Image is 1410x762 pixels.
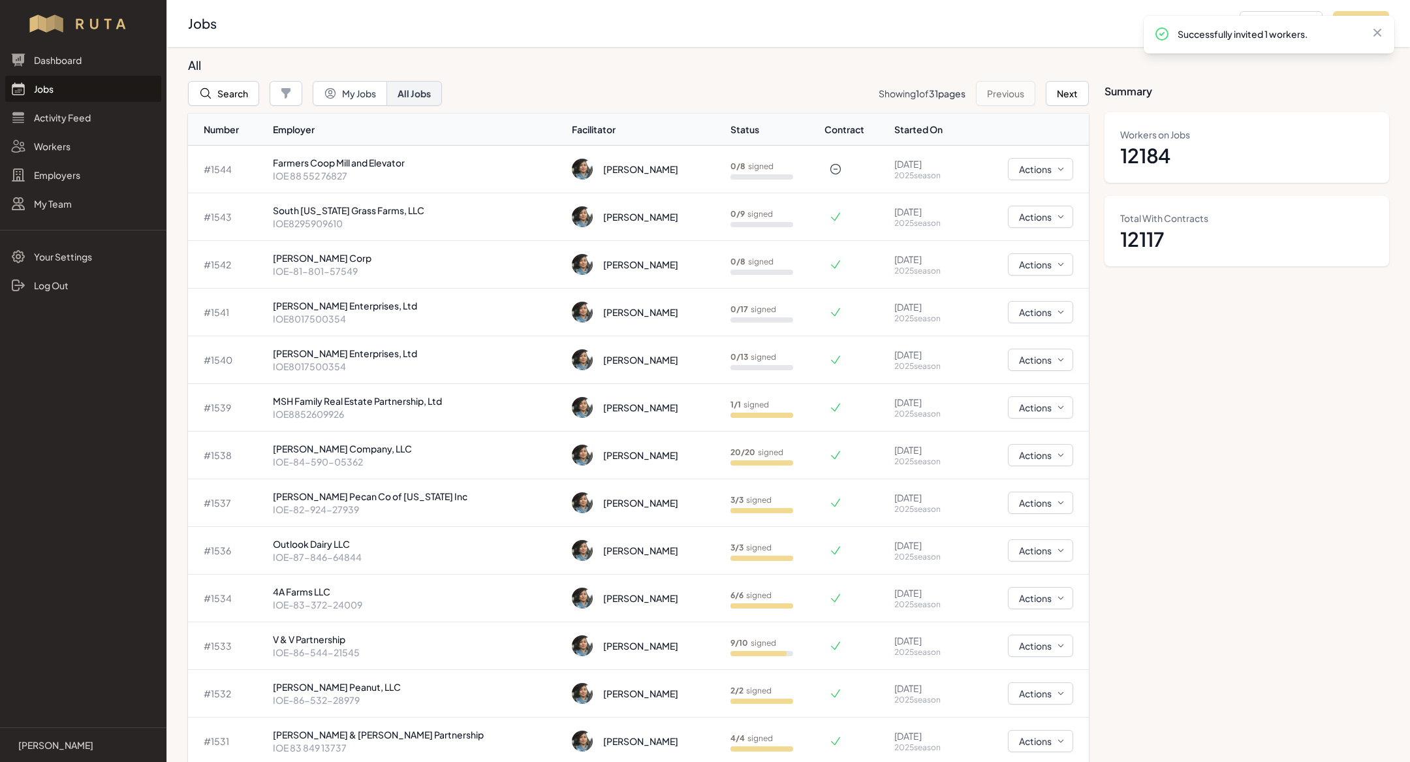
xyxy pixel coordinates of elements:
[5,47,161,73] a: Dashboard
[894,313,963,324] p: 2025 season
[894,218,963,229] p: 2025 season
[273,680,562,693] p: [PERSON_NAME] Peanut, LLC
[730,638,748,648] b: 9 / 10
[273,312,562,325] p: IOE8017500354
[894,599,963,610] p: 2025 season
[603,496,678,509] div: [PERSON_NAME]
[18,738,93,752] p: [PERSON_NAME]
[730,495,744,505] b: 3 / 3
[894,253,963,266] p: [DATE]
[603,639,678,652] div: [PERSON_NAME]
[730,304,776,315] p: signed
[730,257,774,267] p: signed
[730,590,744,600] b: 6 / 6
[824,114,889,146] th: Contract
[894,552,963,562] p: 2025 season
[567,114,725,146] th: Facilitator
[603,735,678,748] div: [PERSON_NAME]
[929,87,965,99] span: 31 pages
[1008,539,1073,562] button: Actions
[730,257,745,266] b: 0 / 8
[1008,492,1073,514] button: Actions
[894,539,963,552] p: [DATE]
[188,114,268,146] th: Number
[273,204,562,217] p: South [US_STATE] Grass Farms, LLC
[730,686,744,695] b: 2 / 2
[894,729,963,742] p: [DATE]
[273,251,562,264] p: [PERSON_NAME] Corp
[273,299,562,312] p: [PERSON_NAME] Enterprises, Ltd
[1008,349,1073,371] button: Actions
[1008,587,1073,609] button: Actions
[5,191,161,217] a: My Team
[273,394,562,407] p: MSH Family Real Estate Partnership, Ltd
[1008,730,1073,752] button: Actions
[1120,212,1373,225] dt: Total With Contracts
[730,209,745,219] b: 0 / 9
[730,543,744,552] b: 3 / 3
[273,156,562,169] p: Farmers Coop Mill and Elevator
[1120,144,1373,167] dd: 12184
[1008,682,1073,705] button: Actions
[1008,635,1073,657] button: Actions
[894,682,963,695] p: [DATE]
[188,527,268,575] td: # 1536
[894,647,963,658] p: 2025 season
[273,503,562,516] p: IOE-82-924-27939
[273,633,562,646] p: V & V Partnership
[268,114,567,146] th: Employer
[273,347,562,360] p: [PERSON_NAME] Enterprises, Ltd
[603,163,678,176] div: [PERSON_NAME]
[894,409,963,419] p: 2025 season
[730,304,748,314] b: 0 / 17
[5,104,161,131] a: Activity Feed
[1008,253,1073,276] button: Actions
[188,14,1229,33] h2: Jobs
[188,289,268,336] td: # 1541
[5,162,161,188] a: Employers
[273,264,562,278] p: IOE-81-801-57549
[894,170,963,181] p: 2025 season
[603,258,678,271] div: [PERSON_NAME]
[313,81,387,106] button: My Jobs
[894,396,963,409] p: [DATE]
[730,400,769,410] p: signed
[5,76,161,102] a: Jobs
[386,81,442,106] button: All Jobs
[27,13,139,34] img: Workflow
[1008,206,1073,228] button: Actions
[894,634,963,647] p: [DATE]
[5,272,161,298] a: Log Out
[273,360,562,373] p: IOE8017500354
[603,210,678,223] div: [PERSON_NAME]
[603,401,678,414] div: [PERSON_NAME]
[1333,11,1389,36] button: Add Job
[894,348,963,361] p: [DATE]
[730,209,773,219] p: signed
[188,336,268,384] td: # 1540
[188,622,268,670] td: # 1533
[894,742,963,753] p: 2025 season
[1120,128,1373,141] dt: Workers on Jobs
[894,504,963,515] p: 2025 season
[1120,227,1373,251] dd: 12117
[894,443,963,456] p: [DATE]
[730,447,783,458] p: signed
[730,352,748,362] b: 0 / 13
[889,114,969,146] th: Started On
[1008,301,1073,323] button: Actions
[188,432,268,479] td: # 1538
[5,133,161,159] a: Workers
[188,479,268,527] td: # 1537
[916,87,919,99] span: 1
[1240,11,1323,36] button: Add Employer
[603,306,678,319] div: [PERSON_NAME]
[1178,27,1360,40] p: Successfully invited 1 workers.
[273,455,562,468] p: IOE-84-590-05362
[1008,158,1073,180] button: Actions
[894,456,963,467] p: 2025 season
[730,352,776,362] p: signed
[188,241,268,289] td: # 1542
[603,592,678,605] div: [PERSON_NAME]
[603,449,678,462] div: [PERSON_NAME]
